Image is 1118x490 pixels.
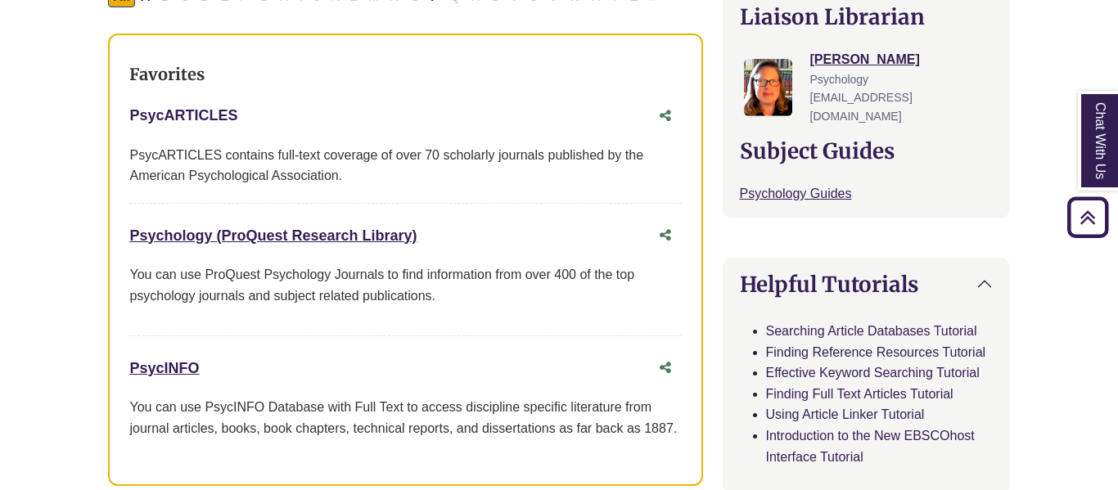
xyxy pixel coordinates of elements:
[129,65,681,84] h3: Favorites
[129,264,681,306] p: You can use ProQuest Psychology Journals to find information from over 400 of the top psychology ...
[740,187,852,200] a: Psychology Guides
[810,91,913,122] span: [EMAIL_ADDRESS][DOMAIN_NAME]
[649,353,682,384] button: Share this database
[129,227,417,244] a: Psychology (ProQuest Research Library)
[766,324,977,338] a: Searching Article Databases Tutorial
[129,397,681,438] div: You can use PsycINFO Database with Full Text to access discipline specific literature from journa...
[129,145,681,187] div: PsycARTICLES contains full-text coverage of over 70 scholarly journals published by the American ...
[766,429,975,464] a: Introduction to the New EBSCOhost Interface Tutorial
[744,59,793,116] img: Jessica Moore
[766,387,953,401] a: Finding Full Text Articles Tutorial
[810,52,920,66] a: [PERSON_NAME]
[129,360,199,376] a: PsycINFO
[740,4,993,29] h2: Liaison Librarian
[740,138,993,164] h2: Subject Guides
[129,107,237,124] a: PsycARTICLES
[810,73,869,86] span: Psychology
[649,101,682,132] button: Share this database
[724,258,1009,310] button: Helpful Tutorials
[649,220,682,251] button: Share this database
[1062,206,1114,228] a: Back to Top
[766,345,986,359] a: Finding Reference Resources Tutorial
[766,366,980,380] a: Effective Keyword Searching Tutorial
[766,407,925,421] a: Using Article Linker Tutorial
